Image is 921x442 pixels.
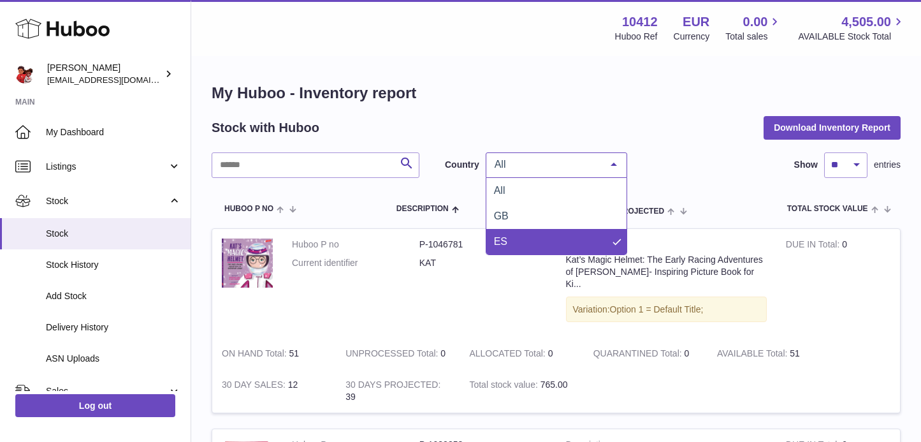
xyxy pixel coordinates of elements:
dt: Current identifier [292,257,419,269]
span: All [491,158,601,171]
span: 765.00 [540,379,568,390]
strong: 30 DAYS PROJECTED [345,379,440,393]
span: 0 [685,348,690,358]
span: Stock [46,195,168,207]
span: [EMAIL_ADDRESS][DOMAIN_NAME] [47,75,187,85]
span: GB [494,210,509,221]
strong: ALLOCATED Total [469,348,548,362]
strong: QUARANTINED Total [593,348,685,362]
span: Delivery History [46,321,181,334]
span: Total stock value [787,205,868,213]
span: AVAILABLE Stock Total [798,31,906,43]
img: hello@redracerbooks.com [15,64,34,84]
span: Stock [46,228,181,240]
strong: AVAILABLE Total [717,348,790,362]
div: Currency [674,31,710,43]
dd: P-1046781 [419,239,547,251]
div: Kat’s Magic Helmet: The Early Racing Adventures of [PERSON_NAME]- Inspiring Picture Book for Ki... [566,254,767,290]
a: 4,505.00 AVAILABLE Stock Total [798,13,906,43]
td: 39 [336,369,460,413]
dd: KAT [419,257,547,269]
strong: Description [566,239,767,254]
td: 0 [776,229,900,338]
strong: 10412 [622,13,658,31]
span: Sales [46,385,168,397]
td: 0 [460,338,583,369]
span: Option 1 = Default Title; [610,304,704,314]
td: 12 [212,369,336,413]
strong: DUE IN Total [786,239,842,253]
span: ASN Uploads [46,353,181,365]
strong: EUR [683,13,709,31]
strong: UNPROCESSED Total [345,348,440,362]
span: Huboo P no [224,205,273,213]
span: 0.00 [743,13,768,31]
dt: Huboo P no [292,239,419,251]
span: 4,505.00 [841,13,891,31]
img: product image [222,239,273,288]
span: Description [396,205,449,213]
button: Download Inventory Report [764,116,901,139]
td: 51 [707,338,831,369]
div: [PERSON_NAME] [47,62,162,86]
h2: Stock with Huboo [212,119,319,136]
strong: ON HAND Total [222,348,289,362]
span: Total sales [725,31,782,43]
div: Variation: [566,297,767,323]
label: Show [794,159,818,171]
span: Add Stock [46,290,181,302]
span: All [494,185,505,196]
span: Listings [46,161,168,173]
strong: 30 DAY SALES [222,379,288,393]
span: Stock History [46,259,181,271]
span: entries [874,159,901,171]
h1: My Huboo - Inventory report [212,83,901,103]
td: 0 [336,338,460,369]
strong: Total stock value [469,379,540,393]
span: My Dashboard [46,126,181,138]
div: Huboo Ref [615,31,658,43]
td: 51 [212,338,336,369]
a: Log out [15,394,175,417]
a: 0.00 Total sales [725,13,782,43]
span: ES [494,236,507,247]
label: Country [445,159,479,171]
